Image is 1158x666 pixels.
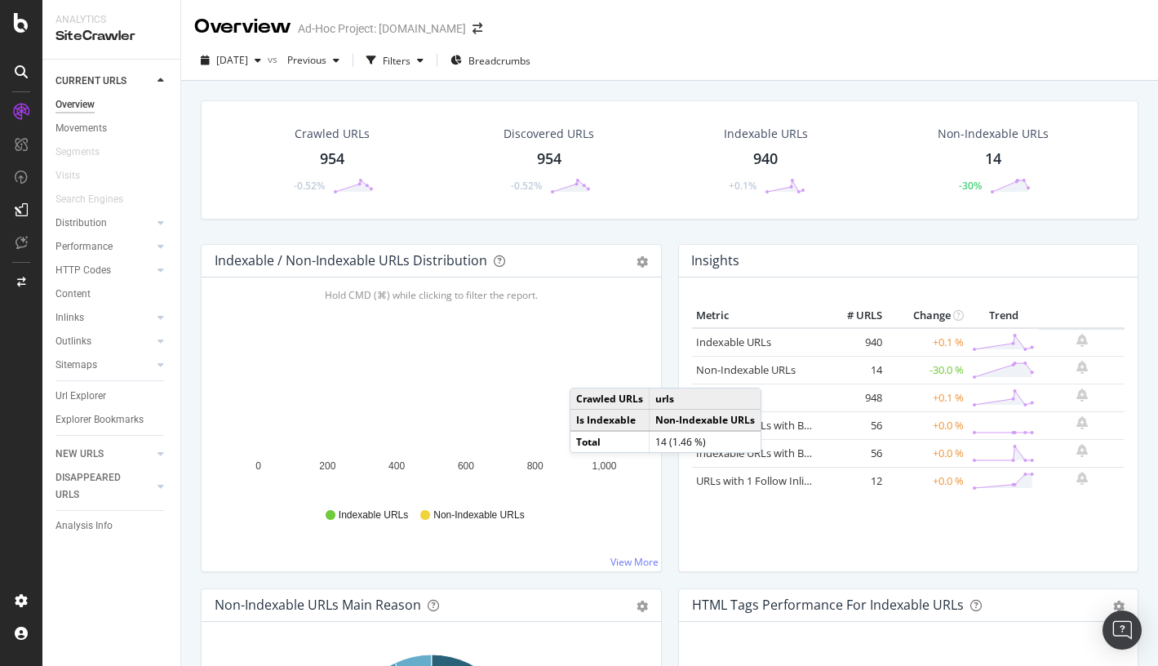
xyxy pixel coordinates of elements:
[692,597,964,613] div: HTML Tags Performance for Indexable URLs
[886,467,968,495] td: +0.0 %
[388,460,405,472] text: 400
[968,304,1039,328] th: Trend
[985,149,1001,170] div: 14
[55,309,153,326] a: Inlinks
[696,335,771,349] a: Indexable URLs
[886,304,968,328] th: Change
[691,250,739,272] h4: Insights
[216,53,248,67] span: 2025 Oct. 2nd
[55,120,107,137] div: Movements
[570,431,650,452] td: Total
[55,238,113,255] div: Performance
[268,52,281,66] span: vs
[55,469,153,504] a: DISAPPEARED URLS
[360,47,430,73] button: Filters
[298,20,466,37] div: Ad-Hoc Project: [DOMAIN_NAME]
[1113,601,1125,612] div: gear
[215,304,648,493] svg: A chart.
[886,328,968,357] td: +0.1 %
[821,439,886,467] td: 56
[696,446,874,460] a: Indexable URLs with Bad Description
[55,191,140,208] a: Search Engines
[1076,444,1088,457] div: bell-plus
[383,54,410,68] div: Filters
[473,23,482,34] div: arrow-right-arrow-left
[295,126,370,142] div: Crawled URLs
[433,508,524,522] span: Non-Indexable URLs
[55,411,144,428] div: Explorer Bookmarks
[55,469,138,504] div: DISAPPEARED URLS
[55,120,169,137] a: Movements
[468,54,530,68] span: Breadcrumbs
[55,411,169,428] a: Explorer Bookmarks
[255,460,261,472] text: 0
[55,191,123,208] div: Search Engines
[55,388,106,405] div: Url Explorer
[339,508,408,522] span: Indexable URLs
[215,252,487,269] div: Indexable / Non-Indexable URLs Distribution
[886,439,968,467] td: +0.0 %
[821,328,886,357] td: 940
[650,410,761,432] td: Non-Indexable URLs
[294,179,325,193] div: -0.52%
[886,384,968,411] td: +0.1 %
[696,362,796,377] a: Non-Indexable URLs
[55,357,153,374] a: Sitemaps
[692,304,822,328] th: Metric
[55,73,153,90] a: CURRENT URLS
[55,96,95,113] div: Overview
[592,460,616,472] text: 1,000
[55,13,167,27] div: Analytics
[55,238,153,255] a: Performance
[821,304,886,328] th: # URLS
[281,47,346,73] button: Previous
[504,126,594,142] div: Discovered URLs
[821,356,886,384] td: 14
[55,262,111,279] div: HTTP Codes
[55,215,153,232] a: Distribution
[959,179,982,193] div: -30%
[55,517,113,535] div: Analysis Info
[511,179,542,193] div: -0.52%
[55,333,91,350] div: Outlinks
[281,53,326,67] span: Previous
[55,286,169,303] a: Content
[637,601,648,612] div: gear
[537,149,561,170] div: 954
[55,309,84,326] div: Inlinks
[938,126,1049,142] div: Non-Indexable URLs
[821,467,886,495] td: 12
[650,388,761,410] td: urls
[55,333,153,350] a: Outlinks
[55,215,107,232] div: Distribution
[729,179,756,193] div: +0.1%
[55,144,116,161] a: Segments
[320,149,344,170] div: 954
[1076,334,1088,347] div: bell-plus
[55,96,169,113] a: Overview
[821,384,886,411] td: 948
[55,144,100,161] div: Segments
[637,256,648,268] div: gear
[650,431,761,452] td: 14 (1.46 %)
[215,597,421,613] div: Non-Indexable URLs Main Reason
[55,167,96,184] a: Visits
[570,388,650,410] td: Crawled URLs
[55,388,169,405] a: Url Explorer
[1076,361,1088,374] div: bell-plus
[194,13,291,41] div: Overview
[55,167,80,184] div: Visits
[55,446,153,463] a: NEW URLS
[886,356,968,384] td: -30.0 %
[1076,416,1088,429] div: bell-plus
[55,73,126,90] div: CURRENT URLS
[570,410,650,432] td: Is Indexable
[821,411,886,439] td: 56
[1076,472,1088,485] div: bell-plus
[1103,610,1142,650] div: Open Intercom Messenger
[444,47,537,73] button: Breadcrumbs
[194,47,268,73] button: [DATE]
[696,418,832,433] a: Indexable URLs with Bad H1
[610,555,659,569] a: View More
